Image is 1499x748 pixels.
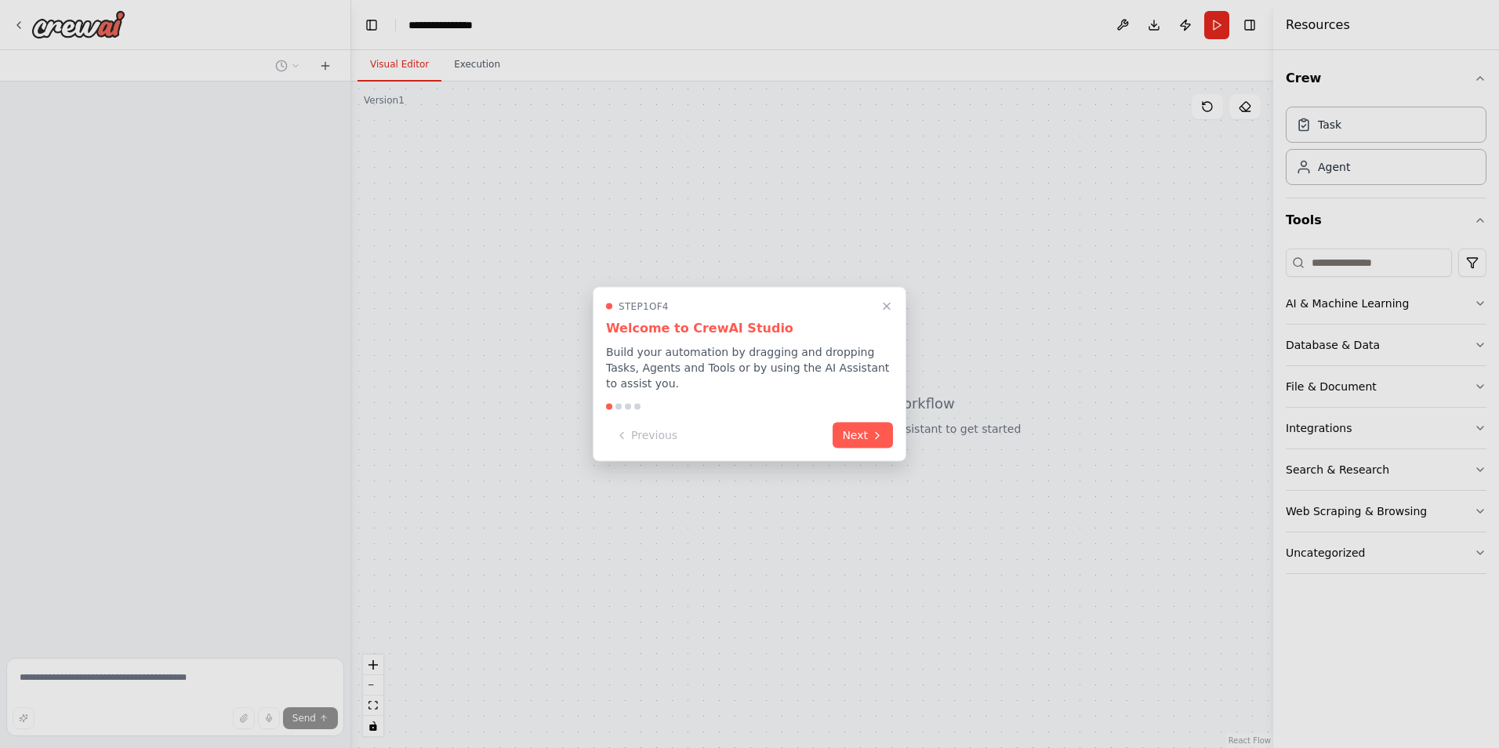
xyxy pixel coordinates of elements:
[877,297,896,316] button: Close walkthrough
[606,423,687,448] button: Previous
[606,319,893,338] h3: Welcome to CrewAI Studio
[833,423,893,448] button: Next
[606,344,893,391] p: Build your automation by dragging and dropping Tasks, Agents and Tools or by using the AI Assista...
[361,14,383,36] button: Hide left sidebar
[619,300,669,313] span: Step 1 of 4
